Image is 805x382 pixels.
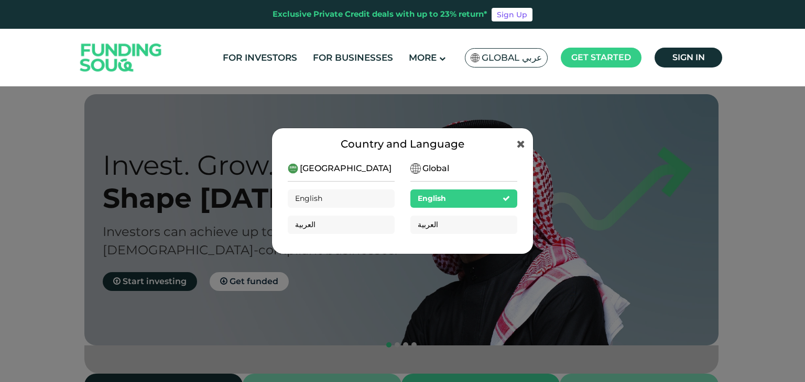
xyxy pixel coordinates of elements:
a: For Businesses [310,49,396,66]
div: Exclusive Private Credit deals with up to 23% return* [273,8,487,20]
img: SA Flag [288,163,298,174]
span: English [418,194,446,203]
span: More [409,52,437,63]
span: العربية [295,220,316,229]
a: For Investors [220,49,300,66]
a: Sign in [655,48,722,68]
a: Sign Up [492,8,532,21]
span: English [295,194,322,203]
div: Country and Language [288,136,517,152]
img: SA Flag [471,53,480,62]
span: العربية [418,220,438,229]
span: Get started [571,52,631,62]
span: Global عربي [482,52,542,64]
img: SA Flag [410,163,421,174]
span: Global [422,162,449,175]
img: Logo [70,31,172,84]
span: Sign in [672,52,705,62]
span: [GEOGRAPHIC_DATA] [300,162,391,175]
